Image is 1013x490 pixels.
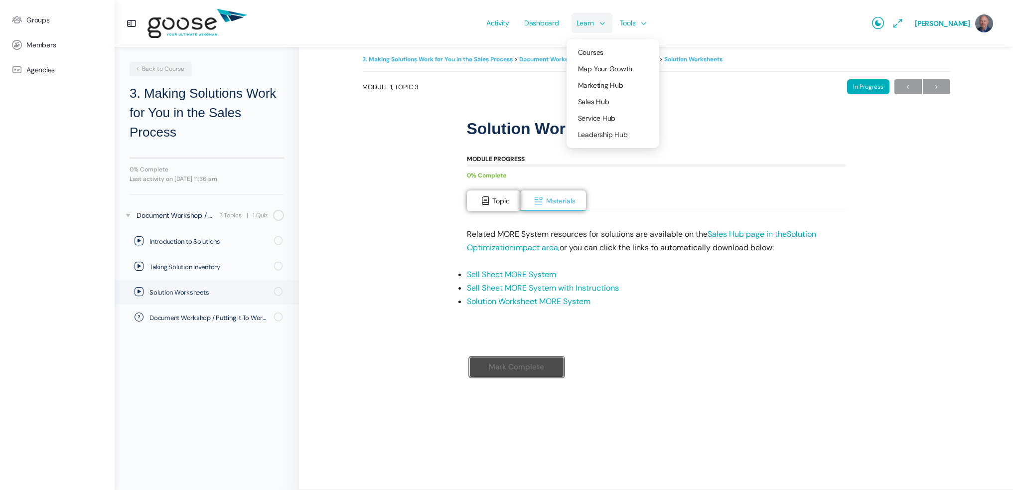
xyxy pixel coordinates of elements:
[149,313,268,323] span: Document Workshop / Putting It To Work For You: Quiz
[5,32,110,57] a: Members
[894,79,922,94] a: ←Previous
[467,119,846,138] h1: Solution Worksheets
[578,64,632,73] span: Map Your Growth
[115,229,299,254] a: Introduction to Solutions
[923,79,950,94] a: Next→
[571,61,655,77] a: Map Your Growth
[467,169,836,182] div: 0% Complete
[467,269,556,280] a: Sell Sheet MORE System
[467,296,590,307] a: Solution Worksheet MORE System
[467,229,816,253] a: Solution Optimization
[894,80,922,94] span: ←
[253,211,268,220] div: 1 Quiz
[467,227,846,254] p: Related MORE System resources for solutions are available on the or you can click the links to au...
[578,114,615,123] span: Service Hub
[571,77,655,93] a: Marketing Hub
[137,210,216,221] div: Document Workshop / Putting It To Work For You
[467,283,619,293] a: Sell Sheet MORE System with Instructions
[546,196,576,205] span: Materials
[149,262,268,272] span: Taking Solution Inventory
[362,84,419,90] span: Module 1, Topic 3
[578,97,609,106] span: Sales Hub
[467,156,525,162] div: Module Progress
[492,196,510,205] span: Topic
[115,280,299,305] a: Solution Worksheets
[115,254,299,279] a: Taking Solution Inventory
[519,55,658,63] a: Document Workshop / Putting It To Work For You
[571,127,655,143] a: Leadership Hub
[5,7,110,32] a: Groups
[915,19,970,28] span: [PERSON_NAME]
[115,202,299,228] a: Document Workshop / Putting It To Work For You 3 Topics | 1 Quiz
[219,211,242,220] div: 3 Topics
[578,81,623,90] span: Marketing Hub
[571,44,655,60] a: Courses
[571,94,655,110] a: Sales Hub
[130,84,284,142] h2: 3. Making Solutions Work for You in the Sales Process
[135,65,184,73] span: Back to Course
[149,237,268,247] span: Introduction to Solutions
[149,288,268,298] span: Solution Worksheets
[26,41,56,49] span: Members
[247,211,248,220] span: |
[26,16,50,24] span: Groups
[115,305,299,330] a: Document Workshop / Putting It To Work For You: Quiz
[469,357,564,377] input: Mark Complete
[571,110,655,126] a: Service Hub
[790,365,1013,490] iframe: Chat Widget
[708,229,787,239] a: Sales Hub page in the
[362,55,513,63] a: 3. Making Solutions Work for You in the Sales Process
[847,79,889,94] div: In Progress
[26,66,55,74] span: Agencies
[923,80,950,94] span: →
[664,55,723,63] a: Solution Worksheets
[578,130,628,139] span: Leadership Hub
[514,242,560,253] a: impact area,
[130,62,192,76] a: Back to Course
[5,57,110,82] a: Agencies
[130,166,284,172] div: 0% Complete
[130,176,284,182] div: Last activity on [DATE] 11:36 am
[578,48,603,57] span: Courses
